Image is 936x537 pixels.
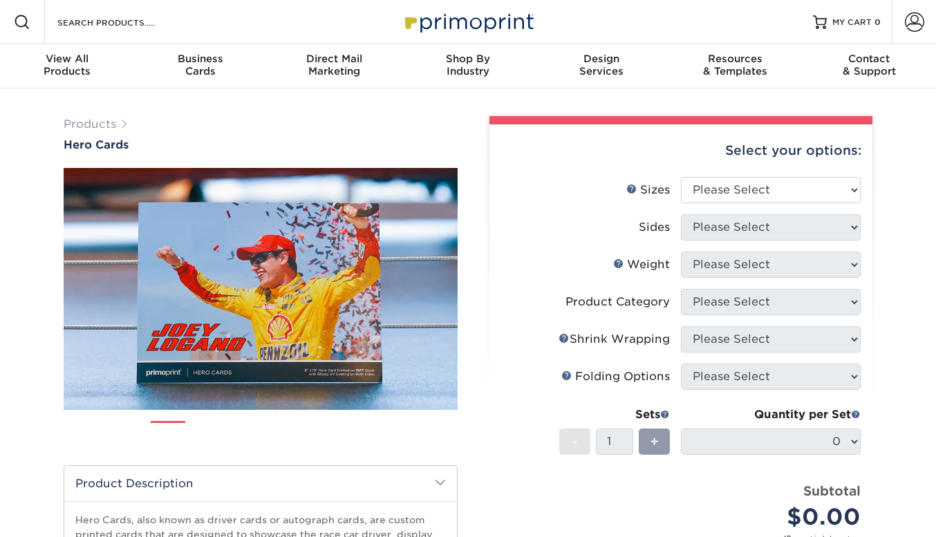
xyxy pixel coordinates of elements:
h2: Product Description [64,466,457,501]
div: Product Category [565,294,670,310]
a: Direct MailMarketing [268,44,401,88]
span: + [650,431,659,452]
strong: Subtotal [803,483,861,498]
img: Hero Cards 03 [243,415,278,450]
input: SEARCH PRODUCTS..... [56,14,191,30]
div: Industry [401,53,534,77]
div: $0.00 [691,500,861,534]
div: Sides [639,219,670,236]
div: Select your options: [500,124,861,177]
span: Resources [668,53,802,65]
span: Contact [803,53,936,65]
div: Sizes [626,182,670,198]
a: DesignServices [535,44,668,88]
div: Quantity per Set [681,406,861,423]
a: Shop ByIndustry [401,44,534,88]
a: Resources& Templates [668,44,802,88]
div: Weight [613,256,670,273]
div: Sets [559,406,670,423]
div: Marketing [268,53,401,77]
span: Shop By [401,53,534,65]
div: Services [535,53,668,77]
a: Contact& Support [803,44,936,88]
div: & Templates [668,53,802,77]
span: MY CART [832,17,872,28]
img: Hero Cards 01 [64,165,458,413]
div: & Support [803,53,936,77]
img: Hero Cards 01 [151,416,185,451]
span: - [572,431,578,452]
img: Primoprint [399,7,537,37]
a: BusinessCards [133,44,267,88]
span: 0 [874,17,881,27]
span: Business [133,53,267,65]
img: Hero Cards 05 [336,415,371,450]
a: Products [64,117,116,131]
a: Hero Cards [64,138,458,151]
img: Hero Cards 02 [197,415,232,450]
span: Direct Mail [268,53,401,65]
div: Shrink Wrapping [559,331,670,348]
div: Folding Options [561,368,670,385]
div: Cards [133,53,267,77]
img: Hero Cards 04 [290,415,324,450]
span: Design [535,53,668,65]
